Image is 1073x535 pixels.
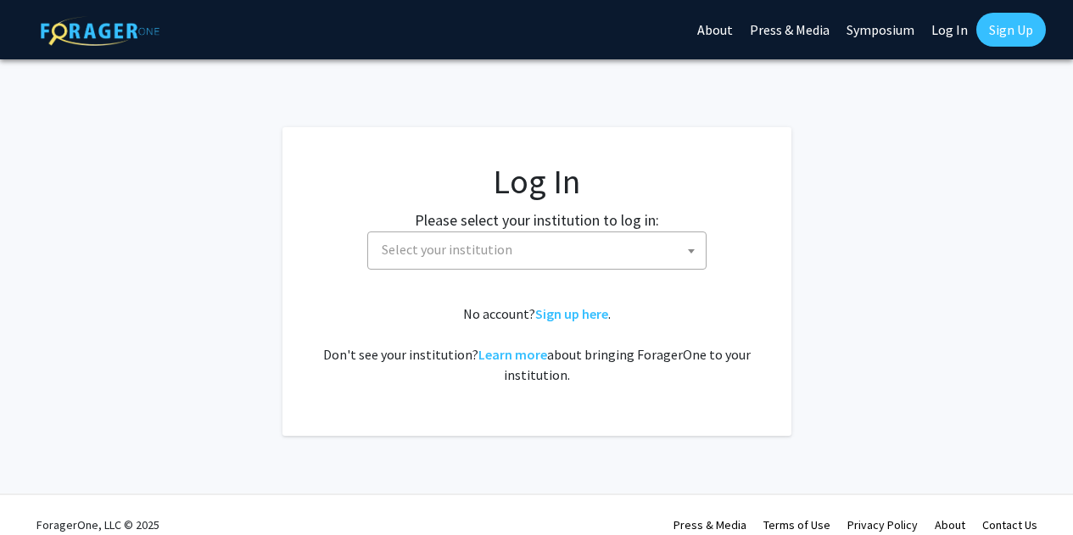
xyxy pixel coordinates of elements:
label: Please select your institution to log in: [415,209,659,231]
a: Press & Media [673,517,746,532]
span: Select your institution [375,232,706,267]
a: Contact Us [982,517,1037,532]
span: Select your institution [382,241,512,258]
div: No account? . Don't see your institution? about bringing ForagerOne to your institution. [316,304,757,385]
span: Select your institution [367,231,707,270]
a: Learn more about bringing ForagerOne to your institution [478,346,547,363]
a: Sign Up [976,13,1046,47]
a: Sign up here [535,305,608,322]
a: Privacy Policy [847,517,918,532]
h1: Log In [316,161,757,202]
a: Terms of Use [763,517,830,532]
img: ForagerOne Logo [41,16,159,46]
a: About [935,517,965,532]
